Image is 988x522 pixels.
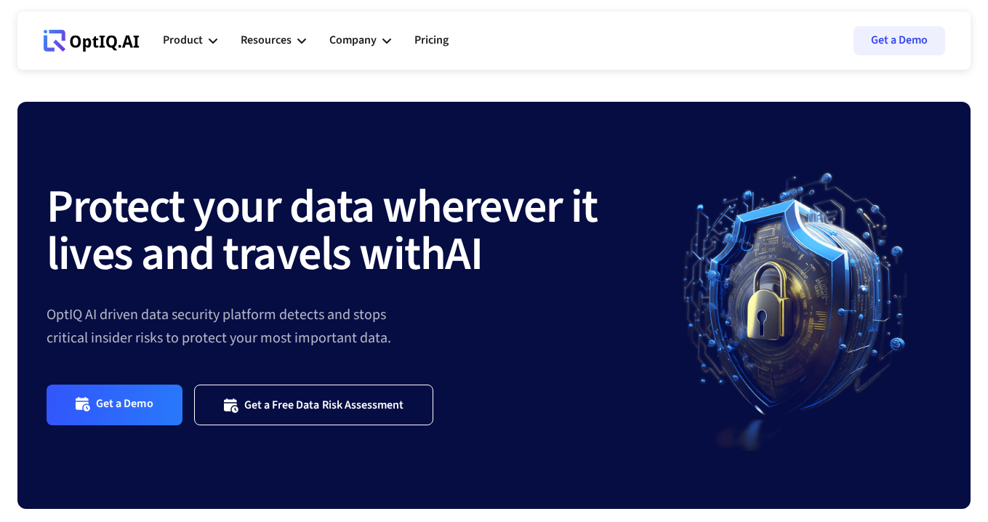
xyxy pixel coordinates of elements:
[44,19,140,63] a: Webflow Homepage
[414,19,449,63] a: Pricing
[445,221,482,288] strong: AI
[96,396,153,413] div: Get a Demo
[329,31,377,50] div: Company
[47,303,651,350] div: OptIQ AI driven data security platform detects and stops critical insider risks to protect your m...
[329,19,391,63] div: Company
[47,174,598,288] strong: Protect your data wherever it lives and travels with
[47,385,182,425] a: Get a Demo
[854,26,945,55] a: Get a Demo
[241,19,306,63] div: Resources
[241,31,292,50] div: Resources
[163,31,203,50] div: Product
[244,398,404,412] div: Get a Free Data Risk Assessment
[194,385,434,425] a: Get a Free Data Risk Assessment
[163,19,217,63] div: Product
